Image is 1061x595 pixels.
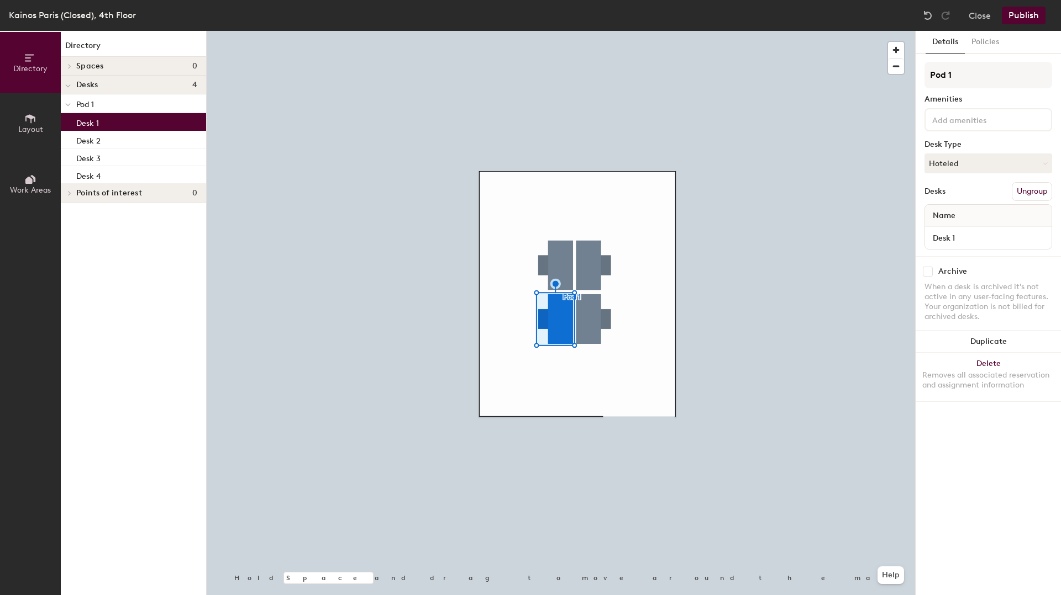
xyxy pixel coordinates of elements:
[76,168,101,181] p: Desk 4
[10,185,51,195] span: Work Areas
[926,31,965,54] button: Details
[1012,182,1052,201] button: Ungroup
[9,8,136,22] div: Kainos Paris (Closed), 4th Floor
[925,187,946,196] div: Desks
[76,133,101,146] p: Desk 2
[76,81,98,89] span: Desks
[916,331,1061,353] button: Duplicate
[916,353,1061,401] button: DeleteRemoves all associated reservation and assignment information
[878,566,904,584] button: Help
[930,113,1030,126] input: Add amenities
[192,62,197,71] span: 0
[940,10,951,21] img: Redo
[192,189,197,198] span: 0
[61,40,206,57] h1: Directory
[76,62,104,71] span: Spaces
[925,95,1052,104] div: Amenities
[965,31,1006,54] button: Policies
[927,206,961,226] span: Name
[922,370,1054,390] div: Removes all associated reservation and assignment information
[76,151,101,163] p: Desk 3
[192,81,197,89] span: 4
[925,153,1052,173] button: Hoteled
[76,100,94,109] span: Pod 1
[925,140,1052,149] div: Desk Type
[925,282,1052,322] div: When a desk is archived it's not active in any user-facing features. Your organization is not bil...
[76,189,142,198] span: Points of interest
[1002,7,1046,24] button: Publish
[13,64,48,73] span: Directory
[922,10,933,21] img: Undo
[76,115,99,128] p: Desk 1
[969,7,991,24] button: Close
[938,267,967,276] div: Archive
[18,125,43,134] span: Layout
[927,230,1049,246] input: Unnamed desk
